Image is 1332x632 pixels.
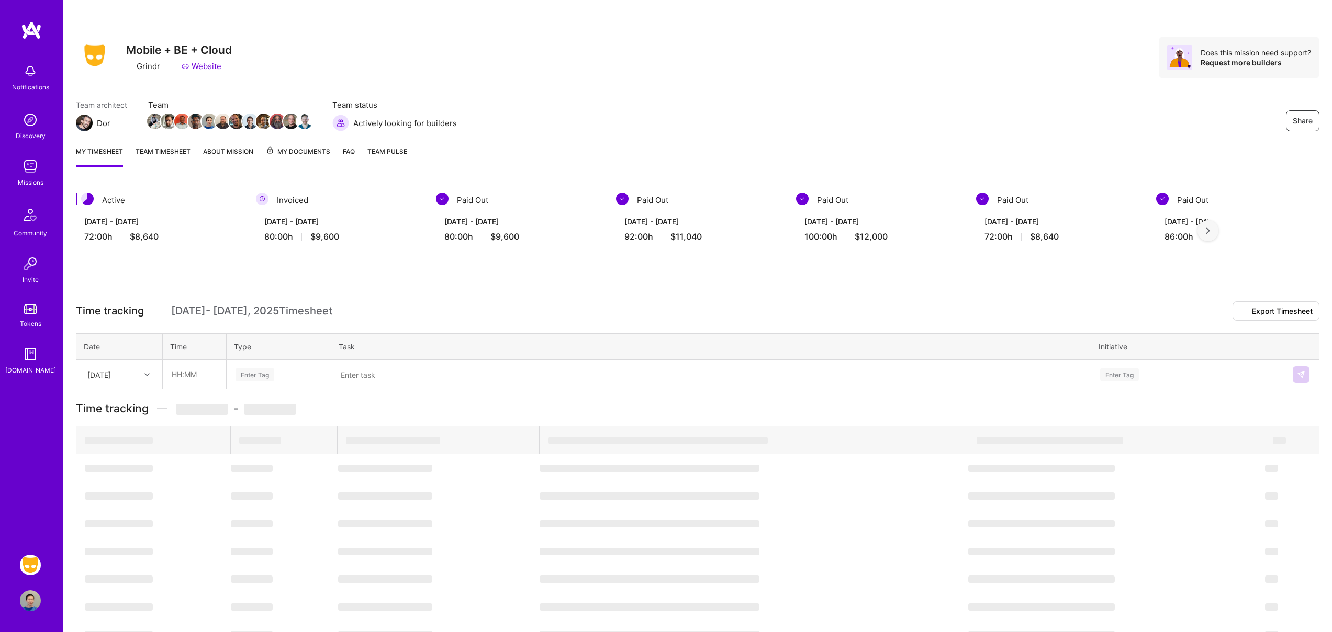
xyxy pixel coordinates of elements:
a: My timesheet [76,146,123,167]
span: ‌ [540,603,759,611]
span: - [176,402,296,415]
span: Team architect [76,99,127,110]
img: Actively looking for builders [332,115,349,131]
span: ‌ [1265,548,1278,555]
span: ‌ [338,603,432,611]
i: icon Download [1239,308,1248,315]
span: ‌ [85,603,153,611]
th: Type [227,334,331,360]
span: Share [1293,116,1313,126]
a: Team Member Avatar [216,112,230,130]
img: User Avatar [20,590,41,611]
img: Invoiced [256,193,268,205]
div: Time [170,341,219,352]
img: Paid Out [1156,193,1169,205]
img: Team Member Avatar [297,114,312,129]
img: Invite [20,253,41,274]
a: User Avatar [17,590,43,611]
img: Community [18,202,43,228]
span: ‌ [540,492,759,500]
span: ‌ [231,575,273,583]
img: Team Member Avatar [147,114,163,129]
span: ‌ [1265,492,1278,500]
span: ‌ [338,548,432,555]
span: ‌ [231,465,273,472]
span: ‌ [968,603,1115,611]
span: ‌ [85,575,153,583]
img: teamwork [20,156,41,177]
img: bell [20,61,41,82]
img: Submit [1297,370,1305,379]
img: discovery [20,109,41,130]
div: [DATE] - [DATE] [84,216,235,227]
img: Company Logo [76,41,114,70]
span: ‌ [540,548,759,555]
span: ‌ [85,492,153,500]
span: ‌ [548,437,768,444]
span: ‌ [85,437,153,444]
div: Invoiced [256,193,423,208]
span: ‌ [338,492,432,500]
input: HH:MM [163,360,226,388]
img: Team Member Avatar [270,114,285,129]
div: Discovery [16,130,46,141]
th: Task [331,334,1091,360]
i: icon Mail [115,119,123,127]
a: Team Member Avatar [257,112,271,130]
th: Date [76,334,163,360]
span: Team [148,99,311,110]
span: Team status [332,99,457,110]
span: ‌ [968,492,1115,500]
a: Website [181,61,221,72]
div: Active [76,193,243,208]
span: Actively looking for builders [353,118,457,129]
div: Grindr [126,61,160,72]
span: ‌ [968,465,1115,472]
span: ‌ [968,548,1115,555]
h3: Mobile + BE + Cloud [126,43,232,57]
span: $11,040 [670,231,702,242]
a: Grindr: Mobile + BE + Cloud [17,555,43,575]
span: ‌ [85,548,153,555]
div: Enter Tag [1100,366,1139,382]
a: Team Member Avatar [298,112,311,130]
span: ‌ [338,575,432,583]
span: ‌ [540,465,759,472]
span: ‌ [1273,437,1286,444]
span: Time tracking [76,304,144,318]
h3: Time tracking [76,402,1319,415]
div: 80:00 h [264,231,415,242]
a: Team Member Avatar [148,112,162,130]
div: [DATE] - [DATE] [1165,216,1315,227]
a: Team Member Avatar [230,112,243,130]
span: $8,640 [1030,231,1059,242]
img: Team Member Avatar [242,114,258,129]
div: 92:00 h [624,231,775,242]
a: About Mission [203,146,253,167]
div: Paid Out [796,193,964,208]
span: ‌ [1265,575,1278,583]
div: 80:00 h [444,231,595,242]
span: $9,600 [490,231,519,242]
div: Request more builders [1201,58,1311,67]
img: Paid Out [436,193,449,205]
button: Share [1286,110,1319,131]
img: Team Member Avatar [202,114,217,129]
div: 72:00 h [84,231,235,242]
img: Team Member Avatar [215,114,231,129]
a: Team Member Avatar [189,112,203,130]
a: Team Member Avatar [271,112,284,130]
div: [DATE] - [DATE] [984,216,1135,227]
a: Team timesheet [136,146,191,167]
img: Team Member Avatar [161,114,176,129]
img: Team Member Avatar [283,114,299,129]
a: Team Member Avatar [162,112,175,130]
div: [DATE] [87,369,111,380]
span: ‌ [231,548,273,555]
span: ‌ [231,492,273,500]
span: ‌ [1265,520,1278,527]
span: $8,640 [130,231,159,242]
span: ‌ [540,575,759,583]
div: 100:00 h [804,231,955,242]
span: ‌ [338,520,432,527]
